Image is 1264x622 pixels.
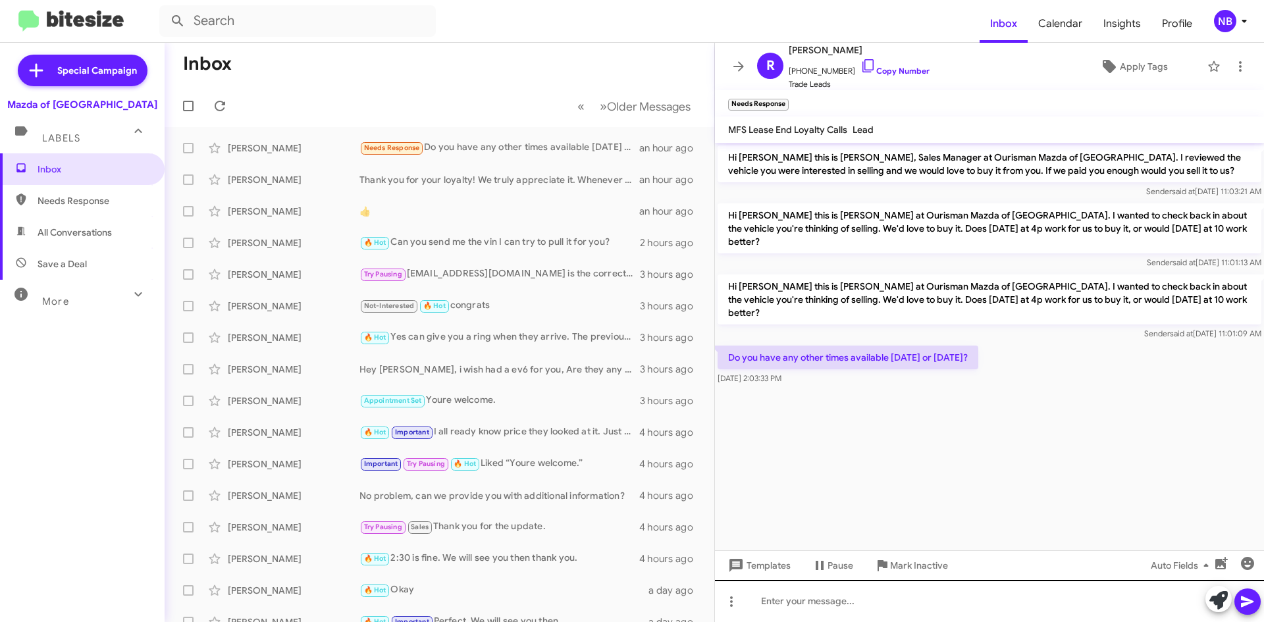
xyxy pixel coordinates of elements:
[1120,55,1168,78] span: Apply Tags
[853,124,874,136] span: Lead
[42,132,80,144] span: Labels
[364,333,386,342] span: 🔥 Hot
[228,457,359,471] div: [PERSON_NAME]
[728,124,847,136] span: MFS Lease End Loyalty Calls
[639,142,704,155] div: an hour ago
[718,274,1261,324] p: Hi [PERSON_NAME] this is [PERSON_NAME] at Ourisman Mazda of [GEOGRAPHIC_DATA]. I wanted to check ...
[364,270,402,278] span: Try Pausing
[577,98,585,115] span: «
[359,456,639,471] div: Liked “Youre welcome.”
[1203,10,1250,32] button: NB
[639,521,704,534] div: 4 hours ago
[766,55,775,76] span: R
[718,373,781,383] span: [DATE] 2:03:33 PM
[364,459,398,468] span: Important
[980,5,1028,43] a: Inbox
[228,299,359,313] div: [PERSON_NAME]
[639,205,704,218] div: an hour ago
[728,99,789,111] small: Needs Response
[640,299,704,313] div: 3 hours ago
[639,173,704,186] div: an hour ago
[1066,55,1201,78] button: Apply Tags
[228,394,359,407] div: [PERSON_NAME]
[359,267,640,282] div: [EMAIL_ADDRESS][DOMAIN_NAME] is the correct email?
[364,396,422,405] span: Appointment Set
[359,393,640,408] div: Youre welcome.
[569,93,592,120] button: Previous
[640,331,704,344] div: 3 hours ago
[359,551,639,566] div: 2:30 is fine. We will see you then thank you.
[228,142,359,155] div: [PERSON_NAME]
[359,298,640,313] div: congrats
[228,552,359,565] div: [PERSON_NAME]
[801,554,864,577] button: Pause
[395,428,429,436] span: Important
[718,203,1261,253] p: Hi [PERSON_NAME] this is [PERSON_NAME] at Ourisman Mazda of [GEOGRAPHIC_DATA]. I wanted to check ...
[1151,554,1214,577] span: Auto Fields
[1028,5,1093,43] a: Calendar
[890,554,948,577] span: Mark Inactive
[359,519,639,534] div: Thank you for the update.
[600,98,607,115] span: »
[1147,257,1261,267] span: Sender [DATE] 11:01:13 AM
[1151,5,1203,43] a: Profile
[364,301,415,310] span: Not-Interested
[159,5,436,37] input: Search
[570,93,698,120] nav: Page navigation example
[42,296,69,307] span: More
[1170,328,1193,338] span: said at
[359,235,640,250] div: Can you send me the vin I can try to pull it for you?
[715,554,801,577] button: Templates
[18,55,147,86] a: Special Campaign
[359,140,639,155] div: Do you have any other times available [DATE] or [DATE]?
[228,521,359,534] div: [PERSON_NAME]
[1214,10,1236,32] div: NB
[183,53,232,74] h1: Inbox
[639,552,704,565] div: 4 hours ago
[359,205,639,218] div: 👍
[228,173,359,186] div: [PERSON_NAME]
[864,554,959,577] button: Mark Inactive
[38,226,112,239] span: All Conversations
[1093,5,1151,43] a: Insights
[228,205,359,218] div: [PERSON_NAME]
[364,428,386,436] span: 🔥 Hot
[725,554,791,577] span: Templates
[1172,257,1196,267] span: said at
[359,173,639,186] div: Thank you for your loyalty! We truly appreciate it. Whenever you're ready to talk about your vehi...
[1172,186,1195,196] span: said at
[639,489,704,502] div: 4 hours ago
[423,301,446,310] span: 🔥 Hot
[789,42,930,58] span: [PERSON_NAME]
[7,98,157,111] div: Mazda of [GEOGRAPHIC_DATA]
[364,143,420,152] span: Needs Response
[57,64,137,77] span: Special Campaign
[359,583,648,598] div: Okay
[640,363,704,376] div: 3 hours ago
[648,584,704,597] div: a day ago
[607,99,691,114] span: Older Messages
[411,523,429,531] span: Sales
[38,257,87,271] span: Save a Deal
[592,93,698,120] button: Next
[364,523,402,531] span: Try Pausing
[640,394,704,407] div: 3 hours ago
[407,459,445,468] span: Try Pausing
[359,489,639,502] div: No problem, can we provide you with additional information?
[228,584,359,597] div: [PERSON_NAME]
[359,363,640,376] div: Hey [PERSON_NAME], i wish had a ev6 for you, Are they any other models you are interested in?
[364,554,386,563] span: 🔥 Hot
[364,238,386,247] span: 🔥 Hot
[359,425,639,440] div: I all ready know price they looked at it. Just send prices of cars I asked for and we could possi...
[364,586,386,594] span: 🔥 Hot
[828,554,853,577] span: Pause
[639,457,704,471] div: 4 hours ago
[228,268,359,281] div: [PERSON_NAME]
[38,163,149,176] span: Inbox
[1140,554,1224,577] button: Auto Fields
[718,145,1261,182] p: Hi [PERSON_NAME] this is [PERSON_NAME], Sales Manager at Ourisman Mazda of [GEOGRAPHIC_DATA]. I r...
